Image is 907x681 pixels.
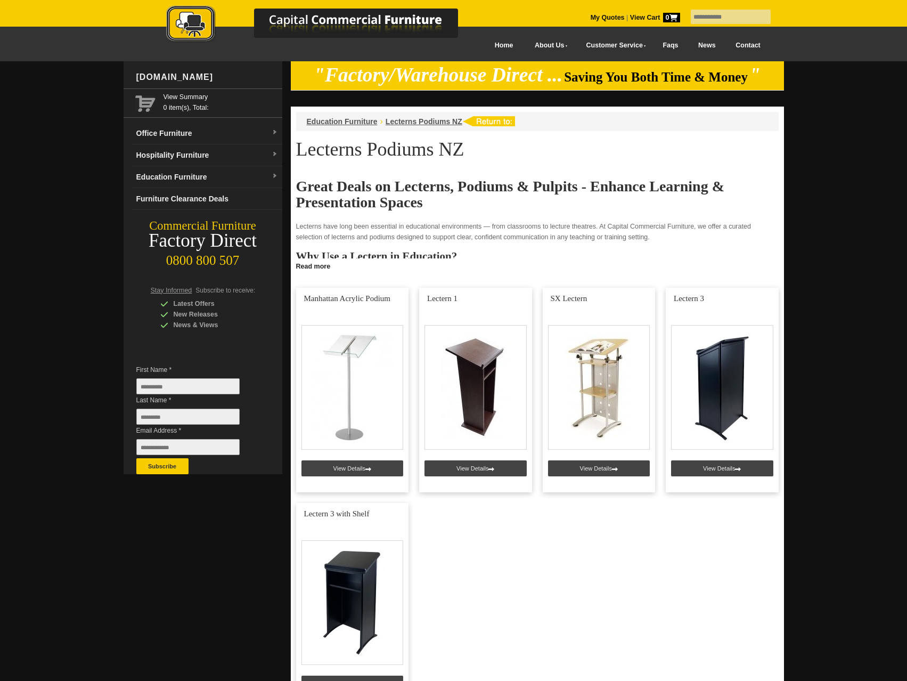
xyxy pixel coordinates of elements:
em: "Factory/Warehouse Direct ... [314,64,562,86]
a: Customer Service [574,34,652,58]
em: " [749,64,761,86]
div: Factory Direct [124,233,282,248]
span: Subscribe to receive: [195,287,255,294]
strong: View Cart [630,14,680,21]
span: 0 [663,13,680,22]
a: Lecterns Podiums NZ [386,117,462,126]
div: Latest Offers [160,298,262,309]
a: Hospitality Furnituredropdown [132,144,282,166]
div: 0800 800 507 [124,248,282,268]
a: Education Furniture [307,117,378,126]
a: Office Furnituredropdown [132,123,282,144]
a: My Quotes [591,14,625,21]
a: News [688,34,725,58]
div: [DOMAIN_NAME] [132,61,282,93]
a: View Summary [164,92,278,102]
a: Capital Commercial Furniture Logo [137,5,510,47]
img: dropdown [272,173,278,180]
input: Last Name * [136,409,240,425]
span: Saving You Both Time & Money [564,70,748,84]
strong: Great Deals on Lecterns, Podiums & Pulpits - Enhance Learning & Presentation Spaces [296,178,724,210]
div: New Releases [160,309,262,320]
div: Commercial Furniture [124,218,282,233]
span: Stay Informed [151,287,192,294]
img: Capital Commercial Furniture Logo [137,5,510,44]
img: dropdown [272,151,278,158]
a: Education Furnituredropdown [132,166,282,188]
p: Lecterns have long been essential in educational environments — from classrooms to lecture theatr... [296,221,779,242]
span: Last Name * [136,395,256,406]
a: Furniture Clearance Deals [132,188,282,210]
a: Contact [725,34,770,58]
input: Email Address * [136,439,240,455]
a: About Us [523,34,574,58]
button: Subscribe [136,458,189,474]
input: First Name * [136,378,240,394]
span: Email Address * [136,425,256,436]
span: 0 item(s), Total: [164,92,278,111]
li: › [380,116,383,127]
div: News & Views [160,320,262,330]
a: Click to read more [291,258,784,272]
a: Faqs [653,34,689,58]
span: First Name * [136,364,256,375]
h1: Lecterns Podiums NZ [296,139,779,159]
img: dropdown [272,129,278,136]
a: View Cart0 [628,14,680,21]
img: return to [462,116,515,126]
strong: Why Use a Lectern in Education? [296,250,457,263]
